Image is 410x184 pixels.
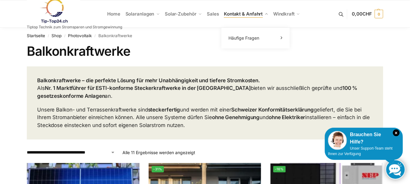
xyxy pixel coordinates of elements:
[393,129,400,136] i: Schließen
[352,5,383,23] a: 0,00CHF 0
[92,34,98,38] span: /
[148,107,180,113] strong: steckerfertig
[68,33,92,38] a: Photovoltaik
[225,34,286,42] a: Häufige Fragen
[62,34,68,38] span: /
[271,0,303,28] a: Windkraft
[273,11,295,17] span: Windkraft
[37,77,373,100] p: Als bieten wir ausschließlich geprüfte und an.
[125,11,154,17] span: Solaranlagen
[328,146,393,156] span: Unser Support-Team steht Ihnen zur Verfügung
[162,0,204,28] a: Solar-Zubehör
[212,114,260,120] strong: ohne Genehmigung
[27,44,383,59] h1: Balkonkraftwerke
[45,85,251,91] strong: Nr. 1 Marktführer für ESTI-konforme Steckerkraftwerke in der [GEOGRAPHIC_DATA]
[37,77,260,83] strong: Balkonkraftwerke – die perfekte Lösung für mehr Unabhängigkeit und tiefere Stromkosten.
[51,33,62,38] a: Shop
[269,114,306,120] strong: ohne Elektriker
[375,10,383,18] span: 0
[231,107,314,113] strong: Schweizer Konformitätserklärung
[37,85,358,99] strong: 100 % gesetzeskonforme Anlagen
[123,0,162,28] a: Solaranlagen
[207,11,219,17] span: Sales
[37,106,373,129] p: Unsere Balkon- und Terrassenkraftwerke sind und werden mit einer geliefert, die Sie bei Ihrem Str...
[122,149,195,156] p: Alle 11 Ergebnisse werden angezeigt
[27,28,383,44] nav: Breadcrumb
[45,34,51,38] span: /
[328,131,347,150] img: Customer service
[224,11,263,17] span: Kontakt & Anfahrt
[27,149,115,156] select: Shop-Reihenfolge
[204,0,221,28] a: Sales
[328,131,400,146] div: Brauchen Sie Hilfe?
[27,33,45,38] a: Startseite
[228,35,259,41] span: Häufige Fragen
[165,11,196,17] span: Solar-Zubehör
[27,25,122,29] p: Tiptop Technik zum Stromsparen und Stromgewinnung
[352,11,372,17] span: 0,00
[221,0,271,28] a: Kontakt & Anfahrt
[362,11,372,17] span: CHF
